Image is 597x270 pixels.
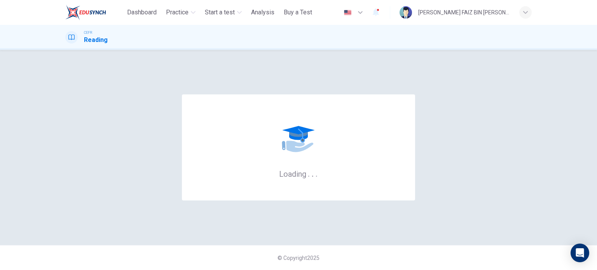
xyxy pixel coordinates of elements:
[248,5,278,19] button: Analysis
[571,244,589,262] div: Open Intercom Messenger
[279,169,318,179] h6: Loading
[278,255,319,261] span: © Copyright 2025
[343,10,353,16] img: en
[251,8,274,17] span: Analysis
[400,6,412,19] img: Profile picture
[281,5,315,19] button: Buy a Test
[127,8,157,17] span: Dashboard
[315,167,318,179] h6: .
[65,5,124,20] a: ELTC logo
[202,5,245,19] button: Start a test
[311,167,314,179] h6: .
[124,5,160,19] button: Dashboard
[163,5,199,19] button: Practice
[418,8,510,17] div: [PERSON_NAME] FAIZ BIN [PERSON_NAME]
[205,8,235,17] span: Start a test
[307,167,310,179] h6: .
[84,35,108,45] h1: Reading
[65,5,106,20] img: ELTC logo
[84,30,92,35] span: CEFR
[284,8,312,17] span: Buy a Test
[166,8,189,17] span: Practice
